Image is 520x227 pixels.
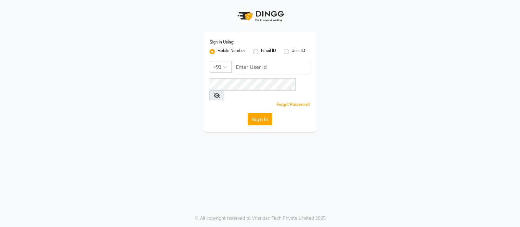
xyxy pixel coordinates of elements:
button: Sign In [248,113,272,125]
label: Email ID [261,48,276,56]
label: User ID [292,48,305,56]
a: Forgot Password? [277,102,310,107]
input: Username [231,61,310,73]
input: Username [210,78,296,91]
img: logo1.svg [234,6,286,26]
label: Sign In Using: [210,39,234,45]
label: Mobile Number [217,48,245,56]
